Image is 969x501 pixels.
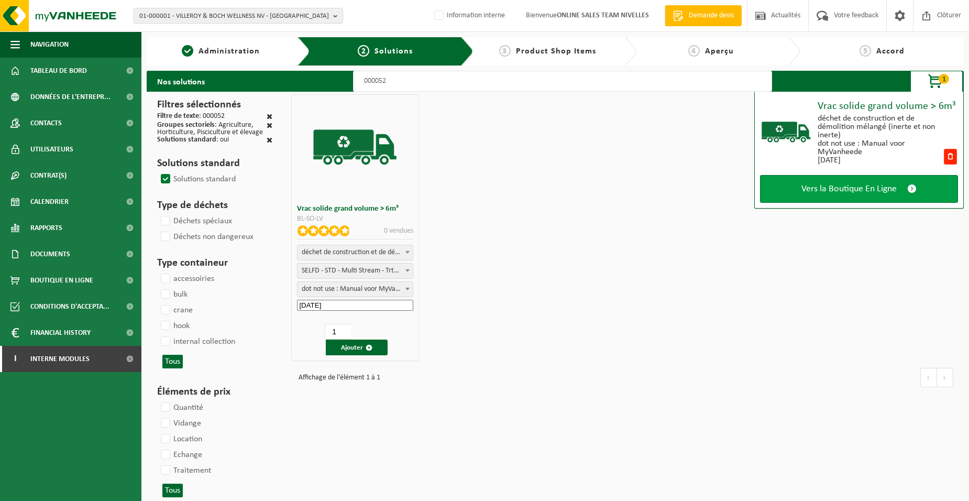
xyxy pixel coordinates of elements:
[760,106,812,158] img: BL-SO-LV
[147,71,215,92] h2: Nos solutions
[686,10,736,21] span: Demande devis
[384,225,413,236] p: 0 vendues
[159,213,232,229] label: Déchets spéciaux
[642,45,779,58] a: 4Aperçu
[760,175,958,203] a: Vers la Boutique En Ligne
[134,8,343,24] button: 01-000001 - VILLEROY & BOCH WELLNESS NV - [GEOGRAPHIC_DATA]
[159,447,202,463] label: Echange
[297,245,413,260] span: déchet de construction et de démolition mélangé (inerte et non inerte)
[876,47,905,56] span: Accord
[182,45,193,57] span: 1
[159,229,254,245] label: Déchets non dangereux
[325,324,351,340] input: 1
[860,45,871,57] span: 5
[162,355,183,368] button: Tous
[139,8,329,24] span: 01-000001 - VILLEROY & BOCH WELLNESS NV - [GEOGRAPHIC_DATA]
[30,241,70,267] span: Documents
[162,484,183,497] button: Tous
[688,45,700,57] span: 4
[157,97,272,113] h3: Filtres sélectionnés
[30,267,93,293] span: Boutique en ligne
[157,136,216,144] span: Solutions standard
[157,255,272,271] h3: Type containeur
[30,215,62,241] span: Rapports
[157,122,267,136] div: : Agriculture, Horticulture, Pisciculture et élevage
[30,293,109,320] span: Conditions d'accepta...
[479,45,616,58] a: 3Product Shop Items
[557,12,649,19] strong: ONLINE SALES TEAM NIVELLES
[199,47,260,56] span: Administration
[10,346,20,372] span: I
[311,103,400,192] img: BL-SO-LV
[159,463,211,478] label: Traitement
[30,162,67,189] span: Contrat(s)
[818,114,943,139] div: déchet de construction et de démolition mélangé (inerte et non inerte)
[297,205,413,213] h3: Vrac solide grand volume > 6m³
[152,45,289,58] a: 1Administration
[30,320,91,346] span: Financial History
[157,156,272,171] h3: Solutions standard
[665,5,742,26] a: Demande devis
[705,47,734,56] span: Aperçu
[297,215,413,223] div: BL-SO-LV
[30,84,111,110] span: Données de l'entrepr...
[298,282,412,297] span: dot not use : Manual voor MyVanheede
[375,47,413,56] span: Solutions
[297,281,413,297] span: dot not use : Manual voor MyVanheede
[298,264,412,278] span: SELFD - STD - Multi Stream - Trtmt/wu (SP-M-000052)
[159,271,214,287] label: accessoiries
[818,139,943,156] div: dot not use : Manual voor MyVanheede
[358,45,369,57] span: 2
[818,156,943,165] div: [DATE]
[159,318,190,334] label: hook
[910,71,963,92] button: 1
[159,416,201,431] label: Vidange
[157,112,199,120] span: Filtre de texte
[318,45,453,58] a: 2Solutions
[939,74,949,84] span: 1
[30,58,87,84] span: Tableau de bord
[157,198,272,213] h3: Type de déchets
[297,300,413,311] input: Date de début
[30,31,69,58] span: Navigation
[298,245,412,260] span: déchet de construction et de démolition mélangé (inerte et non inerte)
[293,369,380,387] div: Affichage de l'élément 1 à 1
[432,8,505,24] label: Information interne
[159,287,188,302] label: bulk
[297,263,413,279] span: SELFD - STD - Multi Stream - Trtmt/wu (SP-M-000052)
[30,346,90,372] span: Interne modules
[157,113,225,122] div: : 000052
[353,71,772,92] input: Chercher
[157,136,229,145] div: : oui
[499,45,511,57] span: 3
[159,334,235,350] label: internal collection
[30,110,62,136] span: Contacts
[806,45,959,58] a: 5Accord
[159,400,203,416] label: Quantité
[818,101,958,112] div: Vrac solide grand volume > 6m³
[30,189,69,215] span: Calendrier
[159,302,193,318] label: crane
[159,171,236,187] label: Solutions standard
[326,340,388,355] button: Ajouter
[157,121,215,129] span: Groupes sectoriels
[157,384,272,400] h3: Éléments de prix
[30,136,73,162] span: Utilisateurs
[159,431,202,447] label: Location
[801,183,897,194] span: Vers la Boutique En Ligne
[516,47,596,56] span: Product Shop Items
